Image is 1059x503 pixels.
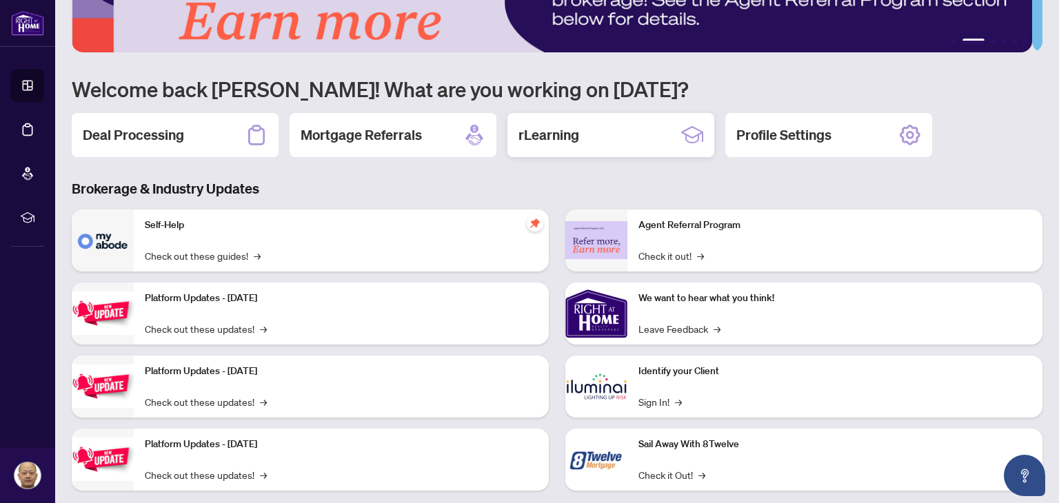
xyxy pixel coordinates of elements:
a: Check it out!→ [638,248,704,263]
span: → [698,467,705,482]
span: pushpin [527,215,543,232]
img: Self-Help [72,209,134,271]
p: Agent Referral Program [638,218,1031,233]
span: → [675,394,682,409]
h3: Brokerage & Industry Updates [72,179,1042,198]
a: Check out these updates!→ [145,394,267,409]
p: Sail Away With 8Twelve [638,437,1031,452]
p: Platform Updates - [DATE] [145,291,538,306]
h2: Deal Processing [83,125,184,145]
img: Platform Updates - July 8, 2025 [72,365,134,408]
h1: Welcome back [PERSON_NAME]! What are you working on [DATE]? [72,76,1042,102]
button: 5 [1012,39,1018,44]
span: → [260,394,267,409]
span: → [697,248,704,263]
a: Check out these updates!→ [145,321,267,336]
p: Self-Help [145,218,538,233]
button: Open asap [1004,455,1045,496]
img: Platform Updates - June 23, 2025 [72,438,134,481]
img: We want to hear what you think! [565,283,627,345]
img: Agent Referral Program [565,221,627,259]
img: logo [11,10,44,36]
p: Platform Updates - [DATE] [145,437,538,452]
img: Identify your Client [565,356,627,418]
p: Platform Updates - [DATE] [145,364,538,379]
button: 2 [962,39,985,44]
a: Leave Feedback→ [638,321,720,336]
button: 3 [990,39,996,44]
p: We want to hear what you think! [638,291,1031,306]
button: 1 [951,39,957,44]
button: 6 [1023,39,1029,44]
h2: Mortgage Referrals [301,125,422,145]
span: → [714,321,720,336]
button: 4 [1001,39,1007,44]
h2: Profile Settings [736,125,831,145]
a: Sign In!→ [638,394,682,409]
img: Profile Icon [14,462,41,489]
span: → [260,321,267,336]
p: Identify your Client [638,364,1031,379]
span: → [260,467,267,482]
span: → [254,248,261,263]
img: Platform Updates - July 21, 2025 [72,291,134,335]
h2: rLearning [518,125,579,145]
img: Sail Away With 8Twelve [565,429,627,491]
a: Check out these updates!→ [145,467,267,482]
a: Check out these guides!→ [145,248,261,263]
a: Check it Out!→ [638,467,705,482]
